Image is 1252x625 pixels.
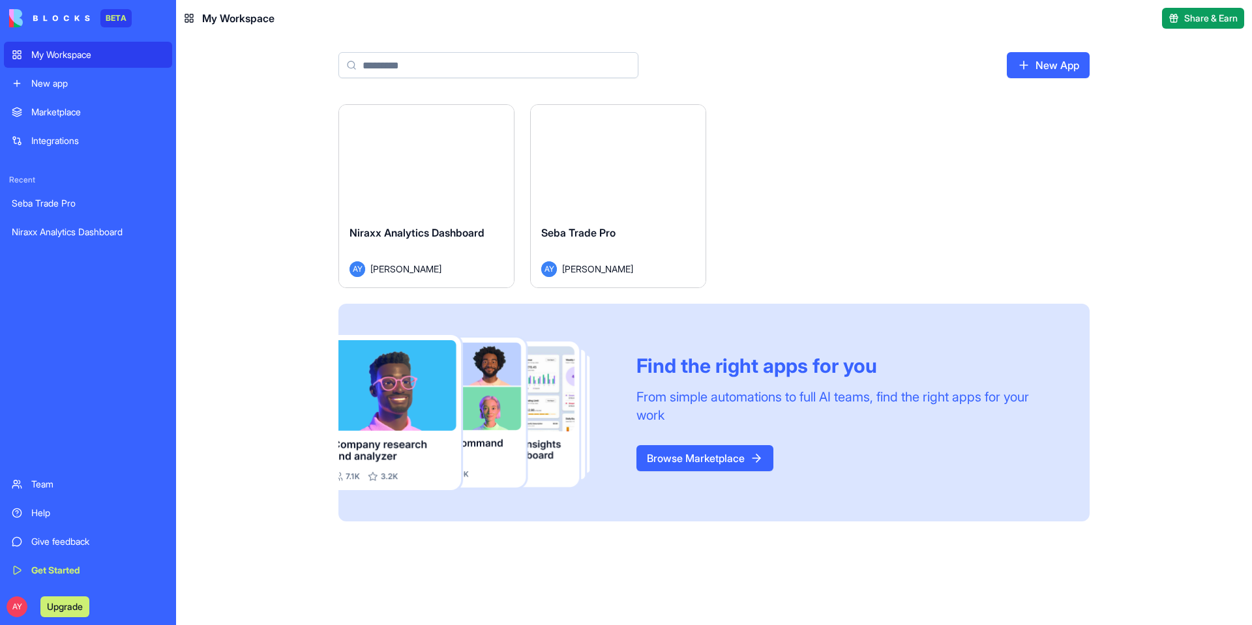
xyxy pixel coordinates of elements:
[541,226,616,239] span: Seba Trade Pro
[370,262,441,276] span: [PERSON_NAME]
[4,70,172,96] a: New app
[350,226,484,239] span: Niraxx Analytics Dashboard
[31,77,164,90] div: New app
[4,128,172,154] a: Integrations
[1184,12,1238,25] span: Share & Earn
[31,48,164,61] div: My Workspace
[40,600,89,613] a: Upgrade
[636,388,1058,424] div: From simple automations to full AI teams, find the right apps for your work
[31,564,164,577] div: Get Started
[4,500,172,526] a: Help
[100,9,132,27] div: BETA
[1007,52,1090,78] a: New App
[202,10,275,26] span: My Workspace
[4,42,172,68] a: My Workspace
[636,354,1058,377] div: Find the right apps for you
[1162,8,1244,29] button: Share & Earn
[31,535,164,548] div: Give feedback
[4,529,172,555] a: Give feedback
[541,261,557,277] span: AY
[338,335,616,491] img: Frame_181_egmpey.png
[530,104,706,288] a: Seba Trade ProAY[PERSON_NAME]
[9,9,132,27] a: BETA
[4,175,172,185] span: Recent
[636,445,773,471] a: Browse Marketplace
[4,471,172,497] a: Team
[9,9,90,27] img: logo
[31,506,164,519] div: Help
[4,219,172,245] a: Niraxx Analytics Dashboard
[4,99,172,125] a: Marketplace
[31,134,164,147] div: Integrations
[562,262,633,276] span: [PERSON_NAME]
[350,261,365,277] span: AY
[31,106,164,119] div: Marketplace
[338,104,514,288] a: Niraxx Analytics DashboardAY[PERSON_NAME]
[7,596,27,617] span: AY
[31,478,164,491] div: Team
[40,596,89,617] button: Upgrade
[12,197,164,210] div: Seba Trade Pro
[4,190,172,216] a: Seba Trade Pro
[4,557,172,583] a: Get Started
[12,225,164,239] div: Niraxx Analytics Dashboard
